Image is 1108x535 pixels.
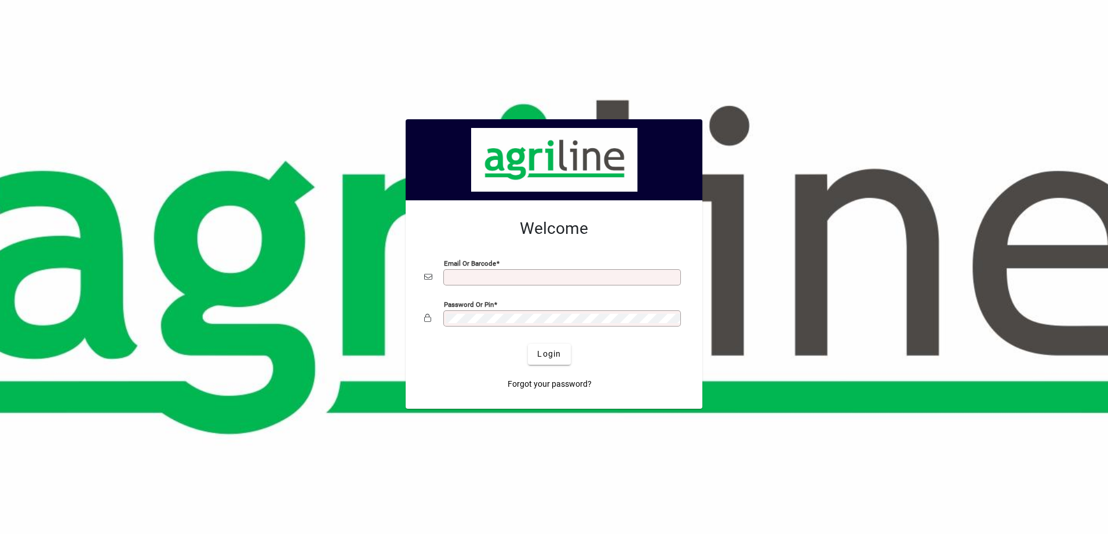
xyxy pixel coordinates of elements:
[508,378,592,390] span: Forgot your password?
[503,374,596,395] a: Forgot your password?
[528,344,570,365] button: Login
[537,348,561,360] span: Login
[444,259,496,267] mat-label: Email or Barcode
[424,219,684,239] h2: Welcome
[444,300,494,308] mat-label: Password or Pin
